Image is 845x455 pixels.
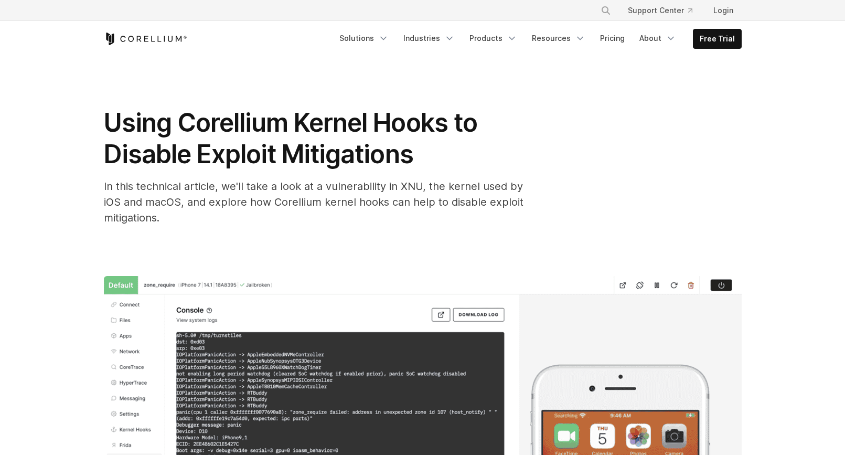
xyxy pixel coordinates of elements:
[693,29,741,48] a: Free Trial
[104,180,523,224] span: In this technical article, we'll take a look at a vulnerability in XNU, the kernel used by iOS an...
[633,29,682,48] a: About
[596,1,615,20] button: Search
[594,29,631,48] a: Pricing
[104,33,187,45] a: Corellium Home
[104,107,477,170] span: Using Corellium Kernel Hooks to Disable Exploit Mitigations
[588,1,742,20] div: Navigation Menu
[333,29,395,48] a: Solutions
[619,1,701,20] a: Support Center
[397,29,461,48] a: Industries
[463,29,523,48] a: Products
[333,29,742,49] div: Navigation Menu
[705,1,742,20] a: Login
[526,29,592,48] a: Resources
